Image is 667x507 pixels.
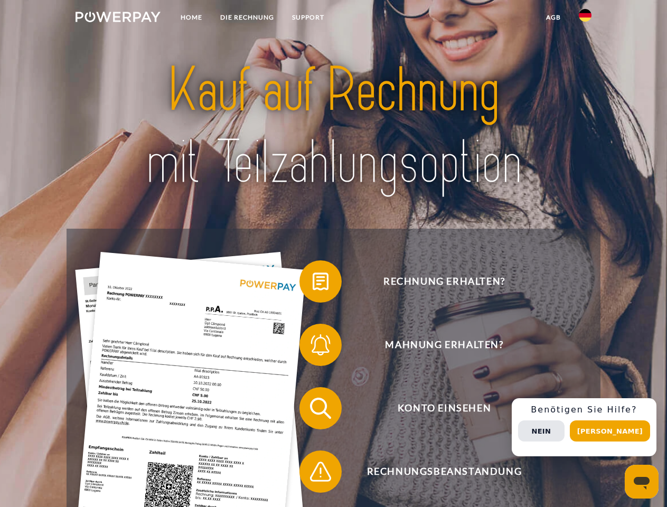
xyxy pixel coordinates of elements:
img: qb_warning.svg [307,458,334,485]
button: [PERSON_NAME] [570,420,650,442]
a: SUPPORT [283,8,333,27]
span: Mahnung erhalten? [315,324,574,366]
span: Rechnungsbeanstandung [315,450,574,493]
a: Home [172,8,211,27]
button: Konto einsehen [299,387,574,429]
h3: Benötigen Sie Hilfe? [518,405,650,415]
img: qb_bell.svg [307,332,334,358]
img: qb_bill.svg [307,268,334,295]
span: Rechnung erhalten? [315,260,574,303]
img: title-powerpay_de.svg [101,51,566,202]
button: Nein [518,420,565,442]
img: de [579,9,591,22]
div: Schnellhilfe [512,398,656,456]
button: Mahnung erhalten? [299,324,574,366]
img: logo-powerpay-white.svg [76,12,161,22]
iframe: Button to launch messaging window [625,465,659,499]
a: agb [537,8,570,27]
img: qb_search.svg [307,395,334,421]
button: Rechnung erhalten? [299,260,574,303]
span: Konto einsehen [315,387,574,429]
a: DIE RECHNUNG [211,8,283,27]
button: Rechnungsbeanstandung [299,450,574,493]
